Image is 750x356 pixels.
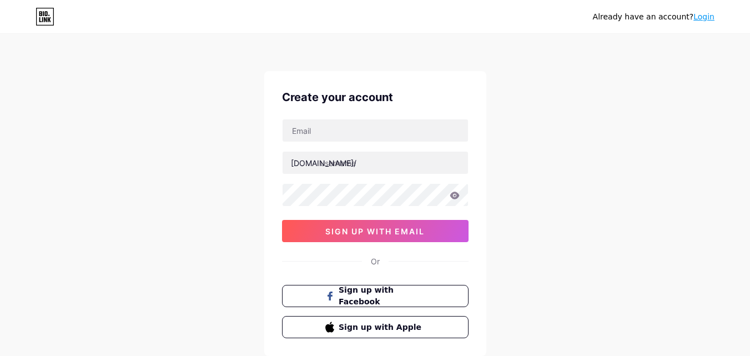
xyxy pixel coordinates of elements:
span: sign up with email [325,227,425,236]
a: Login [693,12,714,21]
div: Or [371,255,380,267]
button: sign up with email [282,220,469,242]
button: Sign up with Facebook [282,285,469,307]
div: Create your account [282,89,469,106]
span: Sign up with Facebook [339,284,425,308]
input: username [283,152,468,174]
span: Sign up with Apple [339,322,425,333]
div: [DOMAIN_NAME]/ [291,157,356,169]
input: Email [283,119,468,142]
button: Sign up with Apple [282,316,469,338]
div: Already have an account? [593,11,714,23]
